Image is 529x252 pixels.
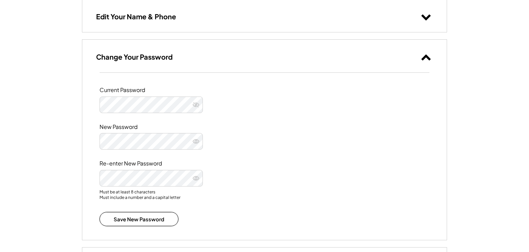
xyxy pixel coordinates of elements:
div: Re-enter New Password [100,160,168,167]
div: Must be at least 8 characters Must include a number and a capital letter [100,189,429,202]
h3: Change Your Password [96,52,173,61]
div: Current Password [100,87,168,94]
button: Save New Password [100,212,178,226]
div: New Password [100,123,168,131]
h3: Edit Your Name & Phone [96,12,176,21]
